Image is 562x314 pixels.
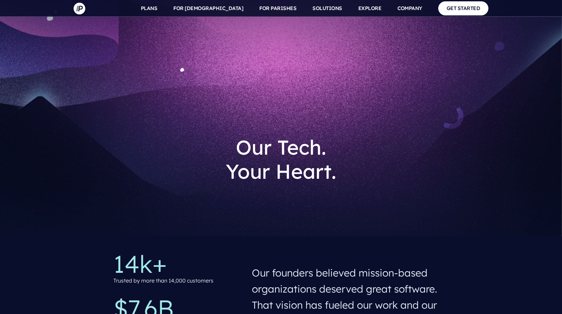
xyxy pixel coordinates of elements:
p: Trusted by more than 14,000 customers [113,276,213,286]
p: 14k+ [113,252,241,276]
h1: Our Tech. Your Heart. [183,130,379,189]
a: GET STARTED [438,1,489,15]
